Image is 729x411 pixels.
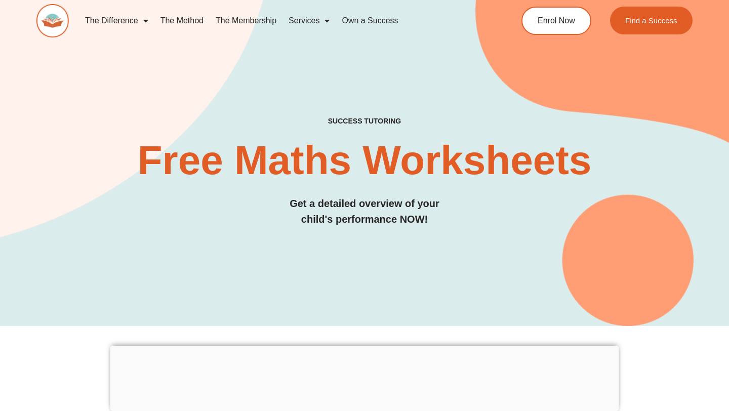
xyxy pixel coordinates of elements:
a: Own a Success [336,9,404,32]
a: The Difference [79,9,154,32]
iframe: Advertisement [110,346,619,408]
span: Enrol Now [538,17,575,25]
h3: Get a detailed overview of your child's performance NOW! [36,196,693,227]
h2: Free Maths Worksheets​ [36,140,693,181]
a: The Membership [210,9,282,32]
nav: Menu [79,9,484,32]
a: Services [282,9,336,32]
a: Enrol Now [521,7,591,35]
a: Find a Success [610,7,693,34]
span: Find a Success [625,17,677,24]
h4: SUCCESS TUTORING​ [36,117,693,126]
iframe: Chat Widget [555,297,729,411]
a: The Method [154,9,210,32]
